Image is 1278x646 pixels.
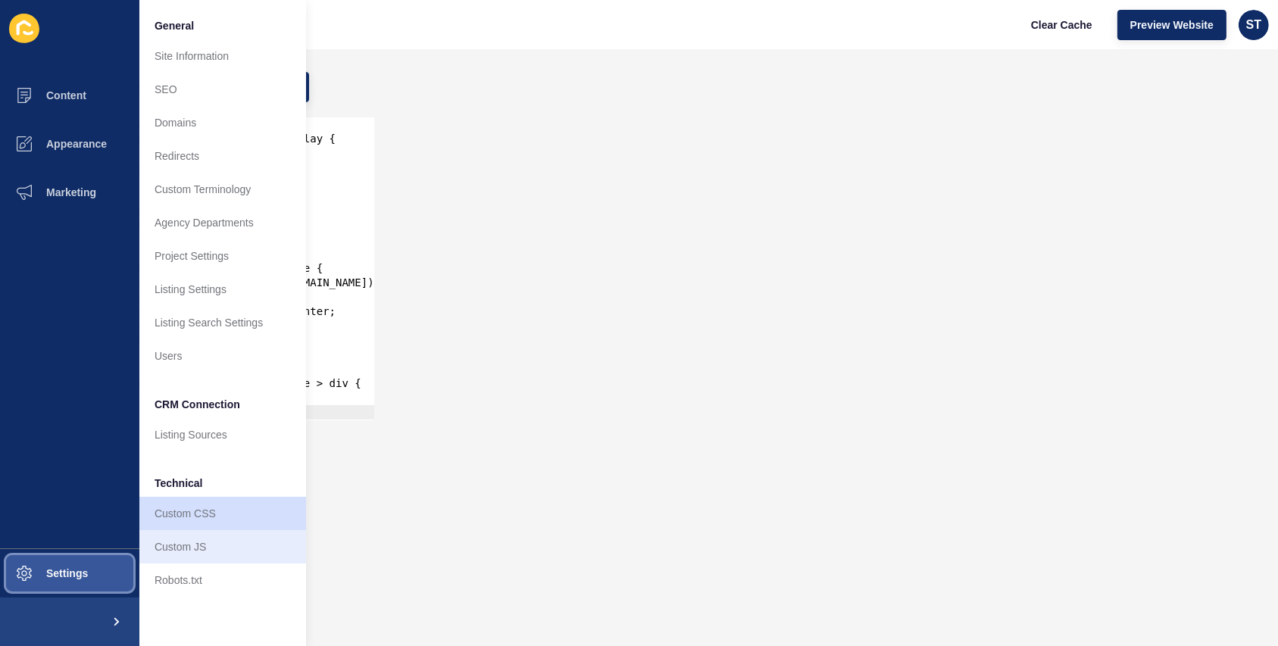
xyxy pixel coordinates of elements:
[139,173,306,206] a: Custom Terminology
[139,530,306,563] a: Custom JS
[139,273,306,306] a: Listing Settings
[139,418,306,451] a: Listing Sources
[139,339,306,373] a: Users
[139,39,306,73] a: Site Information
[139,206,306,239] a: Agency Departments
[139,563,306,597] a: Robots.txt
[1117,10,1226,40] button: Preview Website
[139,306,306,339] a: Listing Search Settings
[139,73,306,106] a: SEO
[1031,17,1092,33] span: Clear Cache
[139,239,306,273] a: Project Settings
[139,497,306,530] a: Custom CSS
[1246,17,1261,33] span: ST
[155,18,194,33] span: General
[139,106,306,139] a: Domains
[1130,17,1214,33] span: Preview Website
[155,397,240,412] span: CRM Connection
[155,476,203,491] span: Technical
[139,139,306,173] a: Redirects
[1018,10,1105,40] button: Clear Cache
